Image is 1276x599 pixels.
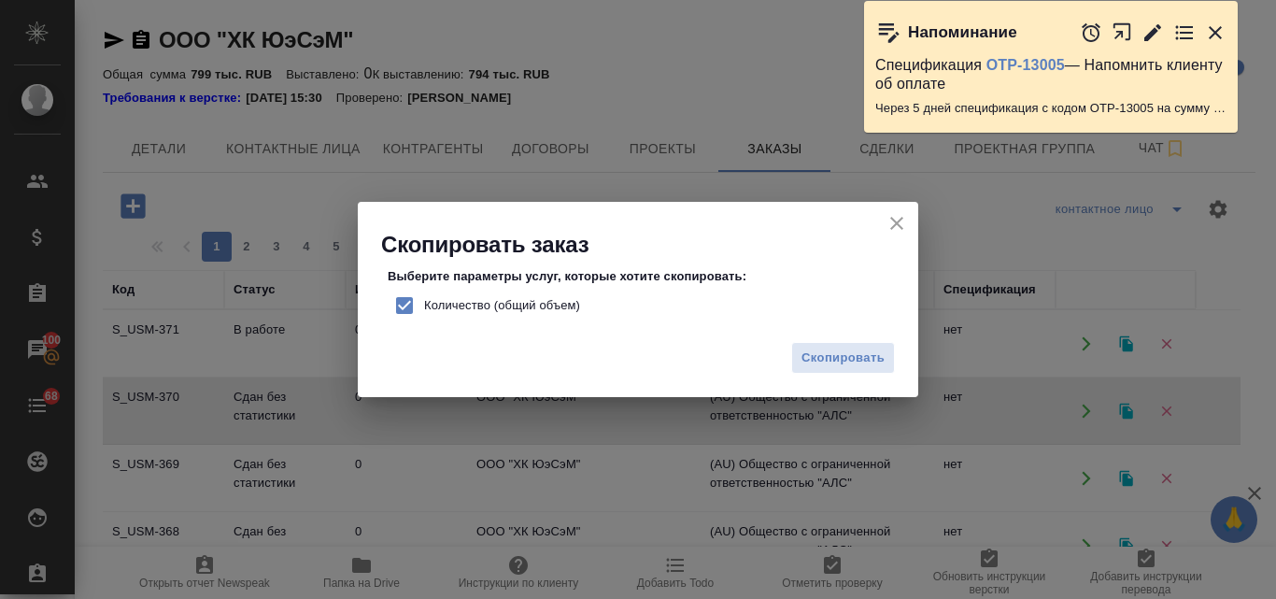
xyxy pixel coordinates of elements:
[388,267,896,286] p: Выберите параметры услуг, которые хотите скопировать:
[424,296,580,315] span: Количество (общий объем)
[1173,21,1196,44] button: Перейти в todo
[875,56,1226,93] p: Спецификация — Напомнить клиенту об оплате
[801,348,885,369] span: Скопировать
[883,209,911,237] button: close
[1141,21,1164,44] button: Редактировать
[1204,21,1226,44] button: Закрыть
[986,57,1065,73] a: OTP-13005
[908,23,1017,42] p: Напоминание
[381,230,918,260] h2: Скопировать заказ
[1112,12,1133,52] button: Открыть в новой вкладке
[1080,21,1102,44] button: Отложить
[875,99,1226,118] p: Через 5 дней спецификация с кодом OTP-13005 на сумму 14400 RUB будет просрочена
[791,342,895,375] button: Скопировать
